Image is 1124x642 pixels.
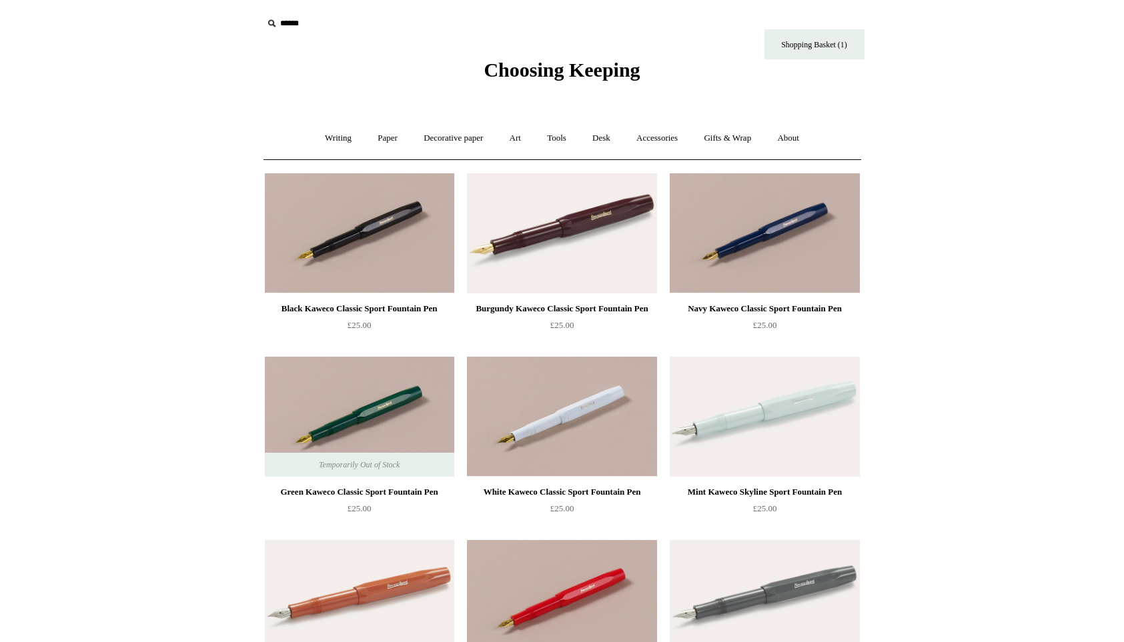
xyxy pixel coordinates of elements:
div: Navy Kaweco Classic Sport Fountain Pen [673,301,856,317]
img: Burgundy Kaweco Classic Sport Fountain Pen [467,173,656,293]
a: Green Kaweco Classic Sport Fountain Pen £25.00 [265,484,454,539]
a: Tools [535,121,578,156]
img: Green Kaweco Classic Sport Fountain Pen [265,357,454,477]
a: Burgundy Kaweco Classic Sport Fountain Pen Burgundy Kaweco Classic Sport Fountain Pen [467,173,656,293]
div: Green Kaweco Classic Sport Fountain Pen [268,484,451,500]
a: About [765,121,811,156]
a: Mint Kaweco Skyline Sport Fountain Pen £25.00 [670,484,859,539]
a: Black Kaweco Classic Sport Fountain Pen £25.00 [265,301,454,355]
span: £25.00 [348,320,372,330]
img: White Kaweco Classic Sport Fountain Pen [467,357,656,477]
span: £25.00 [753,320,777,330]
span: £25.00 [753,503,777,513]
a: White Kaweco Classic Sport Fountain Pen £25.00 [467,484,656,539]
a: Green Kaweco Classic Sport Fountain Pen Green Kaweco Classic Sport Fountain Pen Temporarily Out o... [265,357,454,477]
a: Mint Kaweco Skyline Sport Fountain Pen Mint Kaweco Skyline Sport Fountain Pen [670,357,859,477]
a: Art [498,121,533,156]
span: £25.00 [550,320,574,330]
a: Black Kaweco Classic Sport Fountain Pen Black Kaweco Classic Sport Fountain Pen [265,173,454,293]
img: Navy Kaweco Classic Sport Fountain Pen [670,173,859,293]
a: Accessories [624,121,690,156]
span: Choosing Keeping [484,59,640,81]
span: £25.00 [550,503,574,513]
a: Burgundy Kaweco Classic Sport Fountain Pen £25.00 [467,301,656,355]
a: Choosing Keeping [484,69,640,79]
div: Black Kaweco Classic Sport Fountain Pen [268,301,451,317]
img: Black Kaweco Classic Sport Fountain Pen [265,173,454,293]
a: Gifts & Wrap [692,121,763,156]
div: Mint Kaweco Skyline Sport Fountain Pen [673,484,856,500]
span: £25.00 [348,503,372,513]
a: Writing [313,121,364,156]
img: Mint Kaweco Skyline Sport Fountain Pen [670,357,859,477]
a: Navy Kaweco Classic Sport Fountain Pen Navy Kaweco Classic Sport Fountain Pen [670,173,859,293]
span: Temporarily Out of Stock [306,453,413,477]
a: Shopping Basket (1) [764,29,865,59]
a: Desk [580,121,622,156]
a: Decorative paper [412,121,495,156]
div: Burgundy Kaweco Classic Sport Fountain Pen [470,301,653,317]
div: White Kaweco Classic Sport Fountain Pen [470,484,653,500]
a: Navy Kaweco Classic Sport Fountain Pen £25.00 [670,301,859,355]
a: Paper [366,121,410,156]
a: White Kaweco Classic Sport Fountain Pen White Kaweco Classic Sport Fountain Pen [467,357,656,477]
